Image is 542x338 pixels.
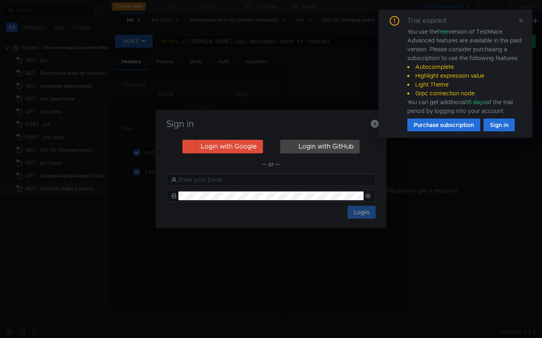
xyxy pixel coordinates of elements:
li: Autocomplete [407,62,523,71]
div: You use the version of TestMace. Advanced features are available in the paid version. Please cons... [407,27,523,115]
button: Sign in [483,119,515,131]
div: You can get additional of the trial period by logging into your account. [407,98,523,115]
li: Highlight expression value [407,71,523,80]
div: — or — [166,159,376,169]
button: Login with Google [182,140,263,153]
li: Light Theme [407,80,523,89]
button: Purchase subscription [407,119,480,131]
button: Login with GitHub [280,140,360,153]
div: Trial expired [407,16,456,26]
h3: Sign in [165,119,377,129]
span: free [438,28,448,35]
input: Enter your Email [178,175,371,184]
li: Grpc connection node [407,89,523,98]
span: 15 days [466,99,486,106]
